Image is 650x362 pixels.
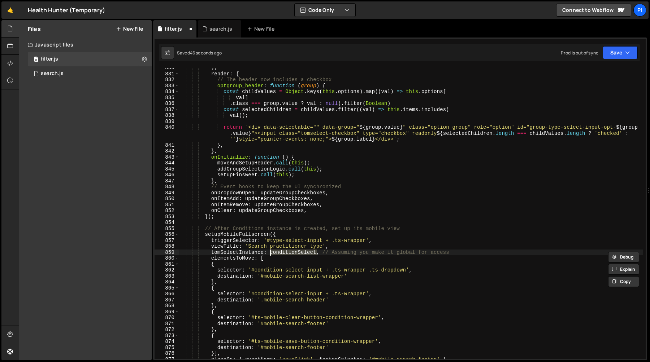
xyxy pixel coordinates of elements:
[155,119,179,125] div: 839
[155,333,179,339] div: 873
[155,321,179,327] div: 871
[155,261,179,268] div: 861
[155,166,179,172] div: 845
[155,279,179,285] div: 864
[41,56,58,62] div: filter.js
[608,276,639,287] button: Copy
[155,297,179,303] div: 867
[155,238,179,244] div: 857
[247,25,277,32] div: New File
[155,71,179,77] div: 831
[155,214,179,220] div: 853
[155,148,179,154] div: 842
[155,65,179,71] div: 830
[155,309,179,315] div: 869
[155,89,179,95] div: 834
[155,172,179,178] div: 846
[155,101,179,107] div: 836
[1,1,19,19] a: 🤙
[155,160,179,166] div: 844
[155,184,179,190] div: 848
[155,83,179,89] div: 833
[155,243,179,250] div: 858
[155,142,179,149] div: 841
[155,327,179,333] div: 872
[155,273,179,279] div: 863
[603,46,638,59] button: Save
[155,339,179,345] div: 874
[28,25,41,33] h2: Files
[155,178,179,184] div: 847
[155,255,179,261] div: 860
[155,190,179,196] div: 849
[155,220,179,226] div: 854
[41,70,64,77] div: search.js
[19,37,152,52] div: Javascript files
[155,202,179,208] div: 851
[155,196,179,202] div: 850
[155,291,179,297] div: 866
[295,4,355,17] button: Code Only
[155,112,179,119] div: 838
[177,50,222,56] div: Saved
[28,6,105,14] div: Health Hunter (Temporary)
[155,315,179,321] div: 870
[155,154,179,160] div: 843
[155,303,179,309] div: 868
[116,26,143,32] button: New File
[34,57,38,63] span: 0
[155,124,179,142] div: 840
[608,252,639,262] button: Debug
[190,50,222,56] div: 46 seconds ago
[633,4,646,17] a: Pi
[155,107,179,113] div: 837
[165,25,182,32] div: filter.js
[155,95,179,101] div: 835
[155,285,179,291] div: 865
[155,350,179,357] div: 876
[209,25,232,32] div: search.js
[561,50,598,56] div: Prod is out of sync
[155,77,179,83] div: 832
[28,66,152,81] div: 16494/45041.js
[556,4,631,17] a: Connect to Webflow
[608,264,639,275] button: Explain
[155,231,179,238] div: 856
[28,52,152,66] div: 16494/44708.js
[155,345,179,351] div: 875
[155,208,179,214] div: 852
[155,226,179,232] div: 855
[155,250,179,256] div: 859
[155,267,179,273] div: 862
